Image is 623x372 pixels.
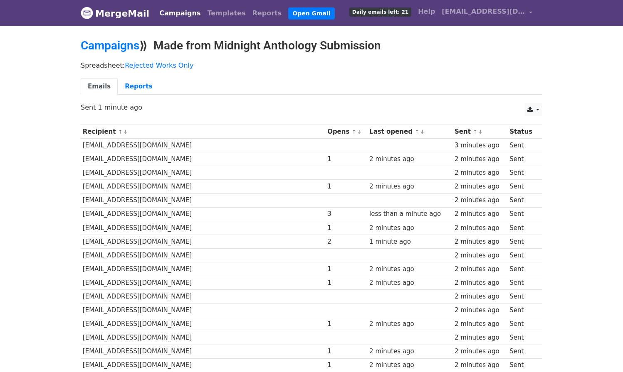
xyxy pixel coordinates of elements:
td: [EMAIL_ADDRESS][DOMAIN_NAME] [81,317,325,331]
div: 1 [327,360,365,370]
div: 2 minutes ago [369,360,450,370]
td: [EMAIL_ADDRESS][DOMAIN_NAME] [81,166,325,180]
a: ↑ [118,129,123,135]
a: [EMAIL_ADDRESS][DOMAIN_NAME] [438,3,536,23]
div: 2 minutes ago [455,278,506,288]
a: Daily emails left: 21 [346,3,415,20]
a: ↓ [357,129,361,135]
div: 2 minutes ago [369,278,450,288]
div: 1 [327,154,365,164]
td: [EMAIL_ADDRESS][DOMAIN_NAME] [81,345,325,358]
div: 3 [327,209,365,219]
div: 2 minutes ago [455,196,506,205]
div: 2 minutes ago [455,182,506,191]
td: Sent [507,180,538,193]
td: Sent [507,139,538,152]
td: Sent [507,290,538,303]
div: 2 minutes ago [455,251,506,260]
td: Sent [507,317,538,331]
div: 2 minutes ago [369,264,450,274]
td: [EMAIL_ADDRESS][DOMAIN_NAME] [81,152,325,166]
a: Open Gmail [288,7,334,20]
a: Help [415,3,438,20]
div: 2 minutes ago [455,360,506,370]
a: ↓ [123,129,128,135]
td: [EMAIL_ADDRESS][DOMAIN_NAME] [81,139,325,152]
td: Sent [507,345,538,358]
div: 2 minutes ago [369,223,450,233]
div: 2 minutes ago [369,347,450,356]
td: Sent [507,248,538,262]
td: [EMAIL_ADDRESS][DOMAIN_NAME] [81,193,325,207]
th: Status [507,125,538,139]
td: [EMAIL_ADDRESS][DOMAIN_NAME] [81,276,325,290]
div: 2 minutes ago [369,182,450,191]
a: ↓ [420,129,425,135]
div: 1 [327,278,365,288]
a: Campaigns [81,39,139,52]
td: [EMAIL_ADDRESS][DOMAIN_NAME] [81,331,325,345]
a: Rejected Works Only [125,61,193,69]
div: less than a minute ago [369,209,450,219]
span: [EMAIL_ADDRESS][DOMAIN_NAME] [442,7,525,17]
td: Sent [507,303,538,317]
td: [EMAIL_ADDRESS][DOMAIN_NAME] [81,207,325,221]
td: Sent [507,276,538,290]
div: 2 [327,237,365,247]
td: Sent [507,262,538,276]
td: Sent [507,358,538,372]
h2: ⟫ Made from Midnight Anthology Submission [81,39,542,53]
div: 1 [327,319,365,329]
div: 1 [327,223,365,233]
td: Sent [507,193,538,207]
a: MergeMail [81,5,149,22]
a: Reports [249,5,285,22]
div: 2 minutes ago [455,292,506,301]
div: 2 minutes ago [455,347,506,356]
a: ↑ [352,129,356,135]
td: Sent [507,152,538,166]
div: 2 minutes ago [455,209,506,219]
a: ↑ [473,129,477,135]
a: Emails [81,78,118,95]
div: 1 minute ago [369,237,450,247]
td: [EMAIL_ADDRESS][DOMAIN_NAME] [81,221,325,235]
p: Spreadsheet: [81,61,542,70]
a: Templates [204,5,249,22]
div: 2 minutes ago [455,237,506,247]
th: Last opened [367,125,452,139]
td: [EMAIL_ADDRESS][DOMAIN_NAME] [81,248,325,262]
div: 2 minutes ago [455,168,506,178]
a: Campaigns [156,5,204,22]
div: 1 [327,347,365,356]
td: [EMAIL_ADDRESS][DOMAIN_NAME] [81,358,325,372]
td: Sent [507,221,538,235]
div: 1 [327,182,365,191]
td: Sent [507,207,538,221]
td: [EMAIL_ADDRESS][DOMAIN_NAME] [81,290,325,303]
td: [EMAIL_ADDRESS][DOMAIN_NAME] [81,262,325,276]
div: 2 minutes ago [455,154,506,164]
p: Sent 1 minute ago [81,103,542,112]
img: MergeMail logo [81,7,93,19]
th: Opens [325,125,367,139]
a: ↓ [478,129,483,135]
td: [EMAIL_ADDRESS][DOMAIN_NAME] [81,180,325,193]
td: [EMAIL_ADDRESS][DOMAIN_NAME] [81,303,325,317]
span: Daily emails left: 21 [349,7,411,17]
td: Sent [507,235,538,248]
div: 2 minutes ago [455,306,506,315]
a: Reports [118,78,159,95]
a: ↑ [415,129,419,135]
div: 2 minutes ago [369,154,450,164]
th: Sent [452,125,507,139]
td: Sent [507,331,538,345]
div: 3 minutes ago [455,141,506,150]
div: 2 minutes ago [455,264,506,274]
div: 2 minutes ago [455,223,506,233]
div: 2 minutes ago [455,333,506,343]
td: [EMAIL_ADDRESS][DOMAIN_NAME] [81,235,325,248]
td: Sent [507,166,538,180]
div: 1 [327,264,365,274]
div: 2 minutes ago [455,319,506,329]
